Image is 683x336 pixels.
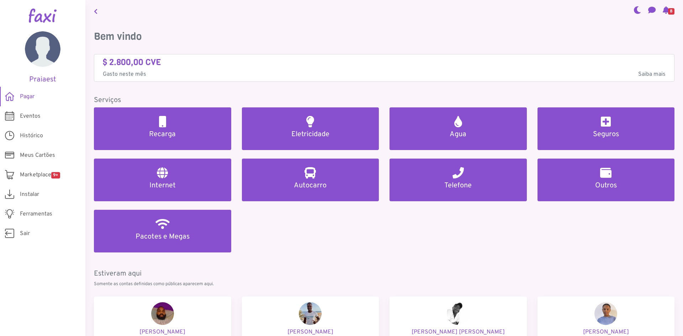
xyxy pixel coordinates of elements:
[398,130,518,139] h5: Agua
[20,112,41,121] span: Eventos
[51,172,60,178] span: 9+
[94,281,674,288] p: Somente as contas definidas como públicas aparecem aqui.
[538,159,675,201] a: Outros
[103,57,666,79] a: $ 2.800,00 CVE Gasto neste mêsSaiba mais
[447,302,470,325] img: Gil Alberto Garcia Varela
[20,171,60,179] span: Marketplace
[20,92,35,101] span: Pagar
[11,31,75,84] a: Praiaest
[398,181,518,190] h5: Telefone
[638,70,666,79] span: Saiba mais
[11,75,75,84] h5: Praiaest
[94,107,231,150] a: Recarga
[20,132,43,140] span: Histórico
[668,8,674,15] span: 8
[390,107,527,150] a: Agua
[242,107,379,150] a: Eletricidade
[546,181,666,190] h5: Outros
[546,130,666,139] h5: Seguros
[94,159,231,201] a: Internet
[151,302,174,325] img: Ruben
[250,130,371,139] h5: Eletricidade
[594,302,617,325] img: Jaqueline Tavares
[20,190,39,199] span: Instalar
[102,233,223,241] h5: Pacotes e Megas
[94,31,674,43] h3: Bem vindo
[103,70,666,79] p: Gasto neste mês
[94,210,231,252] a: Pacotes e Megas
[20,229,30,238] span: Sair
[250,181,371,190] h5: Autocarro
[242,159,379,201] a: Autocarro
[299,302,322,325] img: Cé Fernandes
[20,151,55,160] span: Meus Cartões
[390,159,527,201] a: Telefone
[94,96,674,105] h5: Serviços
[20,210,52,218] span: Ferramentas
[94,270,674,278] h5: Estiveram aqui
[102,181,223,190] h5: Internet
[102,130,223,139] h5: Recarga
[538,107,675,150] a: Seguros
[103,57,666,68] h4: $ 2.800,00 CVE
